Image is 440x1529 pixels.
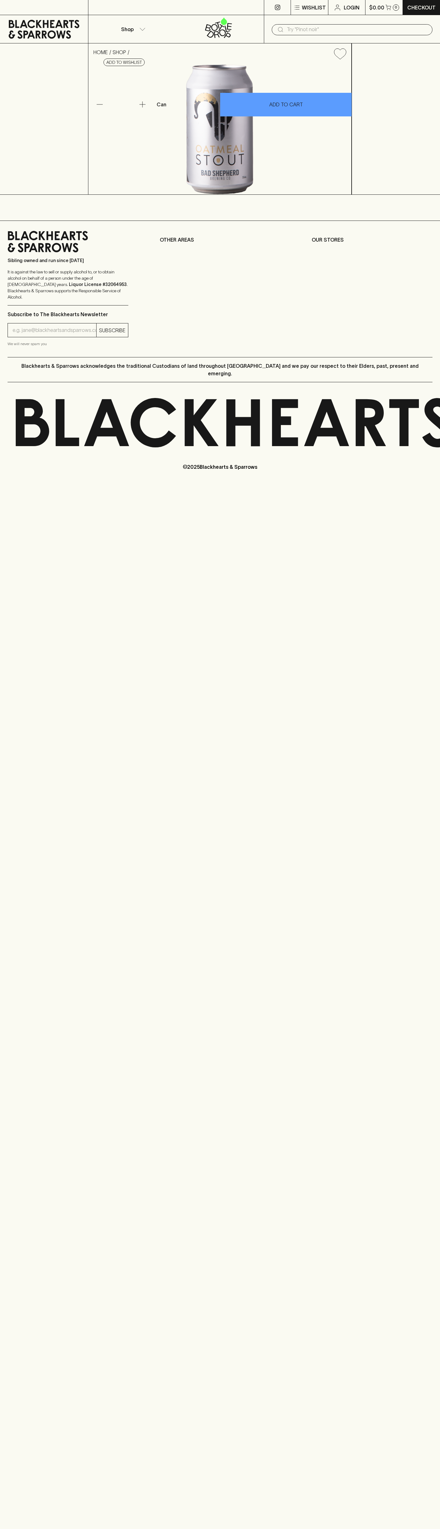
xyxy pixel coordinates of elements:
[88,4,94,11] p: ⠀
[8,341,128,347] p: We will never spam you
[287,25,427,35] input: Try "Pinot noir"
[121,25,134,33] p: Shop
[88,64,351,194] img: 51338.png
[12,362,428,377] p: Blackhearts & Sparrows acknowledges the traditional Custodians of land throughout [GEOGRAPHIC_DAT...
[344,4,359,11] p: Login
[302,4,326,11] p: Wishlist
[407,4,436,11] p: Checkout
[8,311,128,318] p: Subscribe to The Blackhearts Newsletter
[88,15,176,43] button: Shop
[93,49,108,55] a: HOME
[103,59,145,66] button: Add to wishlist
[269,101,303,108] p: ADD TO CART
[113,49,126,55] a: SHOP
[157,101,166,108] p: Can
[8,257,128,264] p: Sibling owned and run since [DATE]
[69,282,127,287] strong: Liquor License #32064953
[97,323,128,337] button: SUBSCRIBE
[331,46,349,62] button: Add to wishlist
[13,325,96,335] input: e.g. jane@blackheartsandsparrows.com.au
[154,98,220,111] div: Can
[160,236,281,244] p: OTHER AREAS
[395,6,397,9] p: 0
[369,4,384,11] p: $0.00
[8,269,128,300] p: It is against the law to sell or supply alcohol to, or to obtain alcohol on behalf of a person un...
[99,327,125,334] p: SUBSCRIBE
[312,236,432,244] p: OUR STORES
[220,93,352,116] button: ADD TO CART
